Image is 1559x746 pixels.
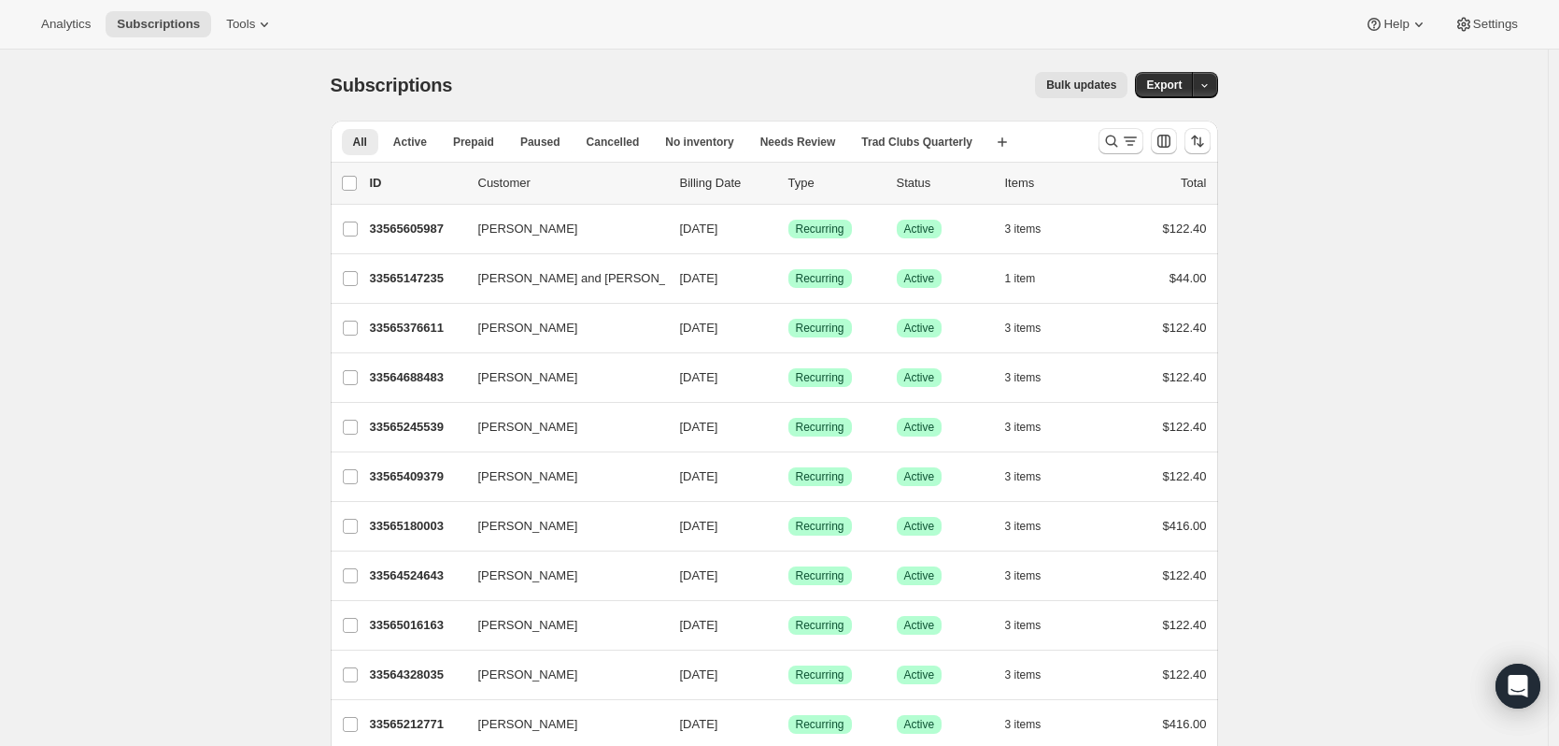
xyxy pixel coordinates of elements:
span: $416.00 [1163,519,1207,533]
p: 33564688483 [370,368,463,387]
div: 33564524643[PERSON_NAME][DATE]SuccessRecurringSuccessActive3 items$122.40 [370,563,1207,589]
span: $122.40 [1163,321,1207,335]
span: Recurring [796,667,844,682]
span: [DATE] [680,469,718,483]
p: 33565016163 [370,616,463,635]
span: 3 items [1005,321,1042,336]
span: Active [904,370,935,385]
button: Subscriptions [106,11,211,37]
span: $122.40 [1163,667,1207,681]
button: 1 item [1005,265,1056,292]
span: Active [904,519,935,534]
span: 3 items [1005,420,1042,435]
span: All [353,135,367,150]
span: 3 items [1005,222,1042,237]
span: [PERSON_NAME] [478,319,578,337]
span: Active [904,568,935,583]
button: Create new view [987,129,1017,155]
button: 3 items [1005,365,1062,391]
button: 3 items [1005,711,1062,738]
span: [DATE] [680,222,718,236]
span: Cancelled [587,135,640,150]
button: [PERSON_NAME] [467,214,654,244]
div: Type [788,174,882,193]
div: Open Intercom Messenger [1495,664,1540,709]
p: Status [897,174,990,193]
span: Needs Review [760,135,836,150]
span: [PERSON_NAME] [478,517,578,536]
p: ID [370,174,463,193]
span: [PERSON_NAME] [478,567,578,585]
span: [DATE] [680,321,718,335]
div: 33565016163[PERSON_NAME][DATE]SuccessRecurringSuccessActive3 items$122.40 [370,612,1207,638]
button: Help [1353,11,1439,37]
div: 33565409379[PERSON_NAME][DATE]SuccessRecurringSuccessActive3 items$122.40 [370,464,1207,490]
button: 3 items [1005,315,1062,341]
button: Analytics [30,11,102,37]
span: [PERSON_NAME] and [PERSON_NAME] [478,269,705,288]
button: 3 items [1005,563,1062,589]
p: Total [1181,174,1206,193]
p: 33565376611 [370,319,463,337]
p: 33564328035 [370,666,463,684]
div: 33564328035[PERSON_NAME][DATE]SuccessRecurringSuccessActive3 items$122.40 [370,662,1207,688]
span: [DATE] [680,271,718,285]
span: 3 items [1005,618,1042,633]
span: Recurring [796,271,844,286]
div: IDCustomerBilling DateTypeStatusItemsTotal [370,174,1207,193]
span: 3 items [1005,568,1042,583]
p: 33565245539 [370,418,463,437]
span: Recurring [796,321,844,336]
p: 33565147235 [370,269,463,288]
button: Export [1135,72,1193,98]
p: Billing Date [680,174,773,193]
button: [PERSON_NAME] [467,363,654,393]
span: Active [904,667,935,682]
span: Recurring [796,222,844,237]
span: Paused [520,135,560,150]
div: 33564688483[PERSON_NAME][DATE]SuccessRecurringSuccessActive3 items$122.40 [370,365,1207,391]
span: Active [904,618,935,633]
span: Active [904,717,935,732]
button: Search and filter results [1098,128,1143,154]
button: Settings [1443,11,1529,37]
span: [DATE] [680,667,718,681]
span: $122.40 [1163,222,1207,236]
span: Help [1383,17,1409,32]
span: 3 items [1005,717,1042,732]
span: [PERSON_NAME] [478,467,578,486]
span: [DATE] [680,370,718,384]
button: Tools [215,11,285,37]
div: 33565376611[PERSON_NAME][DATE]SuccessRecurringSuccessActive3 items$122.40 [370,315,1207,341]
span: Trad Clubs Quarterly [861,135,972,150]
span: Settings [1473,17,1518,32]
button: [PERSON_NAME] and [PERSON_NAME] [467,264,654,294]
div: 33565212771[PERSON_NAME][DATE]SuccessRecurringSuccessActive3 items$416.00 [370,711,1207,738]
span: [DATE] [680,618,718,632]
span: 3 items [1005,370,1042,385]
div: Items [1005,174,1098,193]
span: Active [904,469,935,484]
span: [PERSON_NAME] [478,418,578,437]
span: 3 items [1005,667,1042,682]
span: [PERSON_NAME] [478,368,578,387]
span: [DATE] [680,717,718,731]
span: Subscriptions [331,75,453,95]
button: Bulk updates [1035,72,1127,98]
button: Customize table column order and visibility [1151,128,1177,154]
span: [DATE] [680,519,718,533]
span: $122.40 [1163,370,1207,384]
span: Tools [226,17,255,32]
p: Customer [478,174,665,193]
p: 33565212771 [370,715,463,734]
button: [PERSON_NAME] [467,313,654,343]
span: [PERSON_NAME] [478,666,578,684]
span: 3 items [1005,469,1042,484]
span: Recurring [796,420,844,435]
span: Recurring [796,568,844,583]
button: 3 items [1005,216,1062,242]
span: Active [904,222,935,237]
p: 33564524643 [370,567,463,585]
button: [PERSON_NAME] [467,511,654,541]
span: $44.00 [1169,271,1207,285]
